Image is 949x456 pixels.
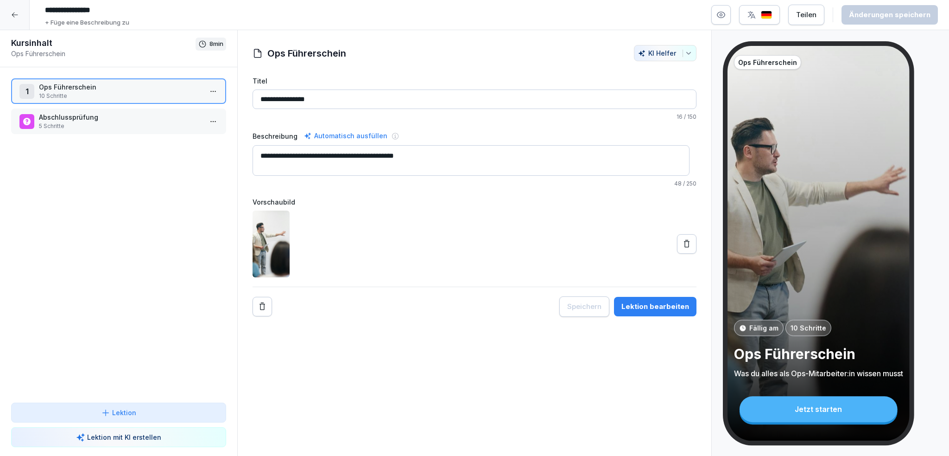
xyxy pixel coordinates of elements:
[253,211,290,277] img: t1rq6pvar110mk4k1h2dbiyd.png
[638,49,692,57] div: KI Helfer
[253,131,297,141] label: Beschreibung
[634,45,696,61] button: KI Helfer
[621,302,689,312] div: Lektion bearbeiten
[734,368,903,379] p: Was du alles als Ops-Mitarbeiter:in wissen musst
[788,5,824,25] button: Teilen
[740,396,898,422] div: Jetzt starten
[567,302,601,312] div: Speichern
[11,427,226,447] button: Lektion mit KI erstellen
[19,84,34,99] div: 1
[39,82,202,92] p: Ops Führerschein
[674,180,682,187] span: 48
[87,432,161,442] p: Lektion mit KI erstellen
[39,112,202,122] p: Abschlussprüfung
[112,408,136,417] p: Lektion
[45,18,129,27] p: + Füge eine Beschreibung zu
[796,10,816,20] div: Teilen
[761,11,772,19] img: de.svg
[614,297,696,316] button: Lektion bearbeiten
[11,78,226,104] div: 1Ops Führerschein10 Schritte
[209,39,223,49] p: 8 min
[849,10,930,20] div: Änderungen speichern
[253,297,272,316] button: Remove
[749,323,778,333] p: Fällig am
[267,46,346,60] h1: Ops Führerschein
[253,113,696,121] p: / 150
[253,180,696,188] p: / 250
[11,38,196,49] h1: Kursinhalt
[734,345,903,363] p: Ops Führerschein
[559,296,609,317] button: Speichern
[677,113,683,120] span: 16
[738,58,797,67] p: Ops Führerschein
[11,403,226,423] button: Lektion
[39,92,202,100] p: 10 Schritte
[302,130,389,141] div: Automatisch ausfüllen
[791,323,826,333] p: 10 Schritte
[841,5,938,25] button: Änderungen speichern
[39,122,202,130] p: 5 Schritte
[253,197,696,207] label: Vorschaubild
[11,49,196,58] p: Ops Führerschein
[11,109,226,134] div: Abschlussprüfung5 Schritte
[253,76,696,86] label: Titel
